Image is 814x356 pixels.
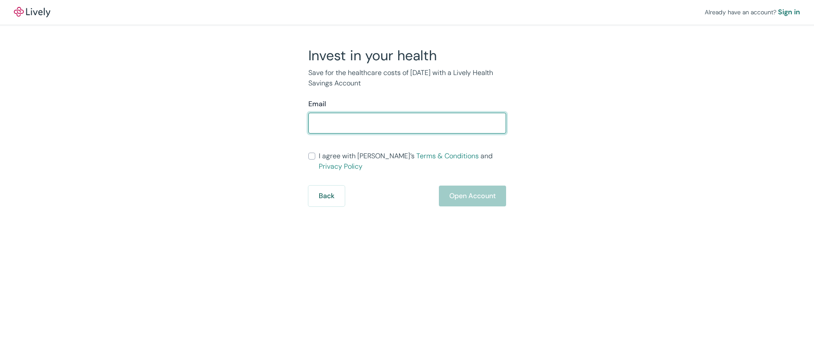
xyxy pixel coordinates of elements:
[705,7,800,17] div: Already have an account?
[416,151,479,160] a: Terms & Conditions
[308,68,506,88] p: Save for the healthcare costs of [DATE] with a Lively Health Savings Account
[308,186,345,206] button: Back
[308,99,326,109] label: Email
[14,7,50,17] img: Lively
[319,151,506,172] span: I agree with [PERSON_NAME]’s and
[308,47,506,64] h2: Invest in your health
[778,7,800,17] a: Sign in
[14,7,50,17] a: LivelyLively
[319,162,363,171] a: Privacy Policy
